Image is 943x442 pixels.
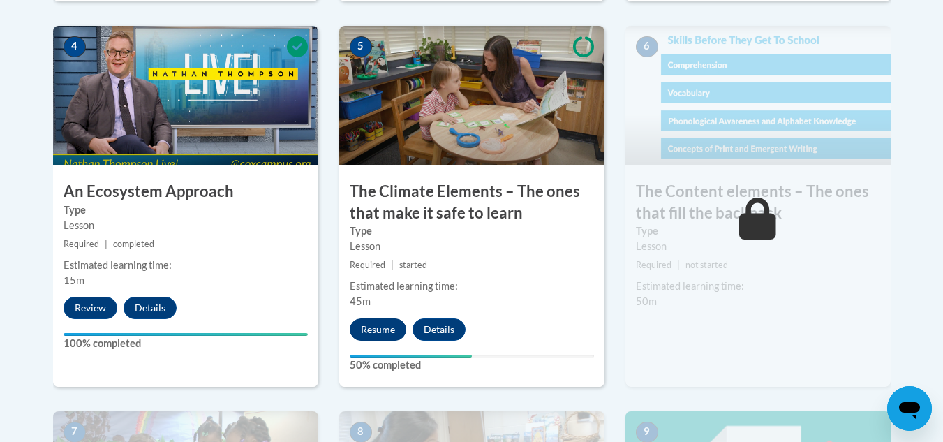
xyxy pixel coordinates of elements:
span: Required [64,239,99,249]
label: 100% completed [64,336,308,351]
div: Lesson [636,239,880,254]
span: not started [685,260,728,270]
button: Details [413,318,466,341]
span: Required [636,260,671,270]
div: Your progress [350,355,472,358]
img: Course Image [339,26,604,165]
button: Review [64,297,117,319]
div: Your progress [64,333,308,336]
span: 50m [636,295,657,307]
span: | [105,239,107,249]
div: Lesson [64,218,308,233]
div: Estimated learning time: [350,279,594,294]
h3: The Climate Elements – The ones that make it safe to learn [339,181,604,224]
img: Course Image [625,26,891,165]
div: Estimated learning time: [636,279,880,294]
button: Resume [350,318,406,341]
span: 6 [636,36,658,57]
label: 50% completed [350,358,594,373]
button: Details [124,297,177,319]
label: Type [64,202,308,218]
span: 4 [64,36,86,57]
label: Type [636,223,880,239]
span: 5 [350,36,372,57]
img: Course Image [53,26,318,165]
span: | [391,260,394,270]
span: | [677,260,680,270]
div: Estimated learning time: [64,258,308,273]
span: started [399,260,427,270]
span: 45m [350,295,371,307]
iframe: Button to launch messaging window [887,386,932,431]
label: Type [350,223,594,239]
h3: The Content elements – The ones that fill the backpack [625,181,891,224]
h3: An Ecosystem Approach [53,181,318,202]
span: Required [350,260,385,270]
span: 15m [64,274,84,286]
span: completed [113,239,154,249]
div: Lesson [350,239,594,254]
